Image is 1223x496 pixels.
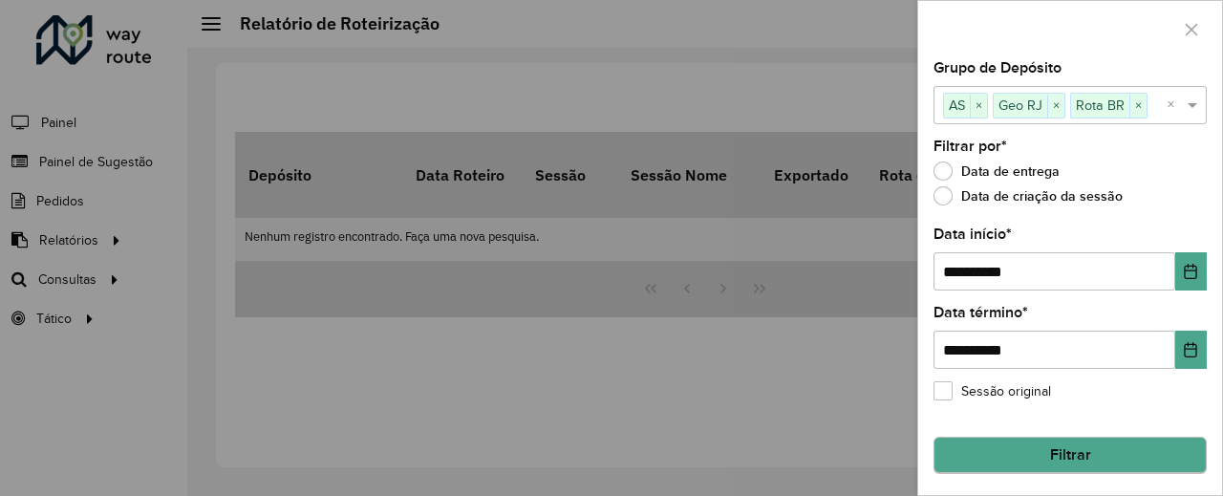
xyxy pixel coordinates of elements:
label: Data de entrega [933,162,1060,181]
span: × [970,95,987,118]
label: Filtrar por [933,135,1007,158]
span: Clear all [1167,94,1183,117]
label: Data de criação da sessão [933,186,1123,205]
span: AS [944,94,970,117]
span: × [1129,95,1147,118]
label: Data término [933,301,1028,324]
label: Sessão original [933,381,1051,401]
label: Grupo de Depósito [933,56,1062,79]
span: Rota BR [1071,94,1129,117]
span: Geo RJ [994,94,1047,117]
button: Filtrar [933,437,1207,473]
button: Choose Date [1175,252,1207,291]
label: Data início [933,223,1012,246]
button: Choose Date [1175,331,1207,369]
span: × [1047,95,1064,118]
